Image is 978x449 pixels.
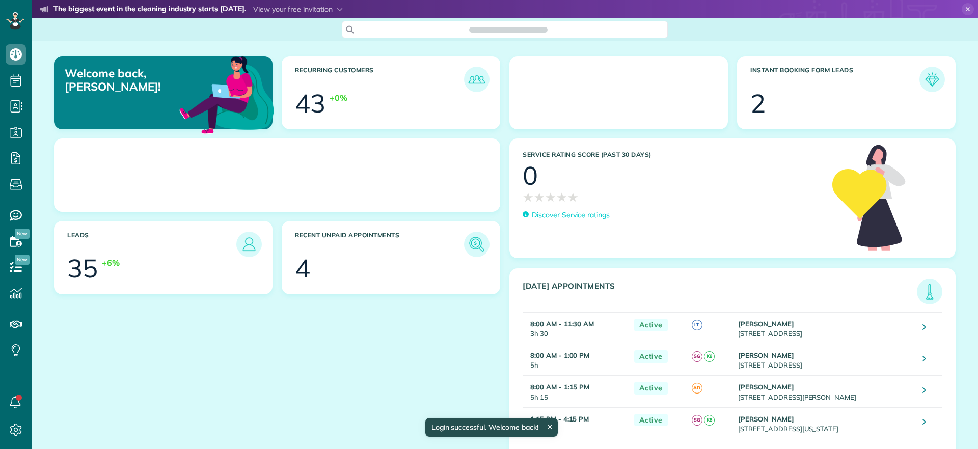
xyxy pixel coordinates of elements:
span: SG [692,351,702,362]
span: ★ [556,188,567,206]
span: AD [692,383,702,394]
h3: Leads [67,232,236,257]
td: [STREET_ADDRESS] [736,313,915,344]
span: ★ [545,188,556,206]
div: 4 [295,256,310,281]
td: 5h [523,344,629,376]
h3: Service Rating score (past 30 days) [523,151,822,158]
div: +0% [330,92,347,104]
span: ★ [523,188,534,206]
strong: [PERSON_NAME] [738,320,794,328]
strong: [PERSON_NAME] [738,383,794,391]
span: K8 [704,415,715,426]
img: icon_unpaid_appointments-47b8ce3997adf2238b356f14209ab4cced10bd1f174958f3ca8f1d0dd7fffeee.png [467,234,487,255]
strong: [PERSON_NAME] [738,415,794,423]
div: 2 [750,91,766,116]
span: Active [634,319,668,331]
h3: Recurring Customers [295,67,464,92]
div: Login successful. Welcome back! [425,418,557,437]
td: [STREET_ADDRESS][US_STATE] [736,407,915,439]
h3: Recent unpaid appointments [295,232,464,257]
span: Search ZenMaid… [479,24,537,35]
strong: The biggest event in the cleaning industry starts [DATE]. [53,4,246,15]
p: Welcome back, [PERSON_NAME]! [65,67,203,94]
td: 5h 15 [523,376,629,407]
span: LT [692,320,702,330]
td: [STREET_ADDRESS] [736,344,915,376]
img: icon_form_leads-04211a6a04a5b2264e4ee56bc0799ec3eb69b7e499cbb523a139df1d13a81ae0.png [922,69,942,90]
span: New [15,229,30,239]
span: SG [692,415,702,426]
span: Active [634,382,668,395]
p: Discover Service ratings [532,210,610,220]
h3: Instant Booking Form Leads [750,67,919,92]
img: icon_leads-1bed01f49abd5b7fead27621c3d59655bb73ed531f8eeb49469d10e621d6b896.png [239,234,259,255]
strong: 1:15 PM - 4:15 PM [530,415,589,423]
img: dashboard_welcome-42a62b7d889689a78055ac9021e634bf52bae3f8056760290aed330b23ab8690.png [177,44,276,143]
strong: [PERSON_NAME] [738,351,794,359]
img: icon_recurring_customers-cf858462ba22bcd05b5a5880d41d6543d210077de5bb9ebc9590e49fd87d84ed.png [467,69,487,90]
div: 35 [67,256,98,281]
strong: 8:00 AM - 1:15 PM [530,383,589,391]
a: Discover Service ratings [523,210,610,220]
div: 0 [523,163,538,188]
h3: [DATE] Appointments [523,282,917,304]
td: 3h [523,407,629,439]
div: +6% [102,257,120,269]
span: Active [634,414,668,427]
strong: 8:00 AM - 11:30 AM [530,320,594,328]
td: [STREET_ADDRESS][PERSON_NAME] [736,376,915,407]
strong: 8:00 AM - 1:00 PM [530,351,589,359]
div: 43 [295,91,325,116]
span: K8 [704,351,715,362]
span: ★ [567,188,579,206]
span: Active [634,350,668,363]
span: ★ [534,188,545,206]
img: icon_todays_appointments-901f7ab196bb0bea1936b74009e4eb5ffbc2d2711fa7634e0d609ed5ef32b18b.png [919,282,940,302]
span: New [15,255,30,265]
td: 3h 30 [523,313,629,344]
